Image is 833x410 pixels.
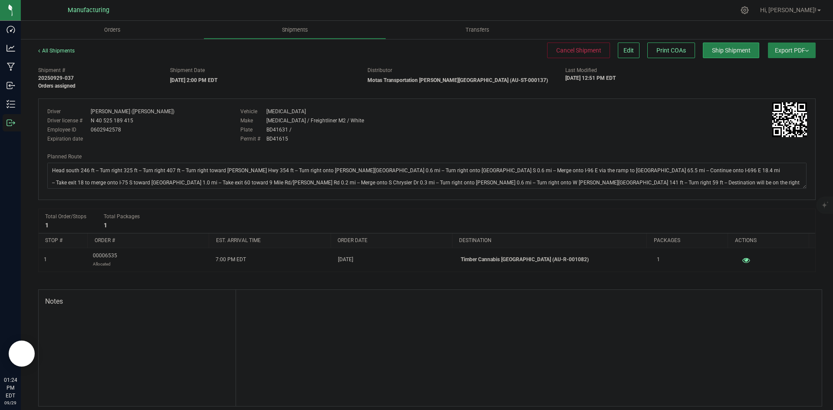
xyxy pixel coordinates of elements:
[266,126,292,134] div: BD41631 /
[728,233,809,248] th: Actions
[93,260,117,268] p: Allocated
[565,66,597,74] label: Last Modified
[547,43,610,58] button: Cancel Shipment
[772,102,807,137] img: Scan me!
[38,83,75,89] strong: Orders assigned
[104,222,107,229] strong: 1
[7,44,15,52] inline-svg: Analytics
[104,213,140,220] span: Total Packages
[240,135,266,143] label: Permit #
[331,233,452,248] th: Order date
[68,7,109,14] span: Manufacturing
[47,108,91,115] label: Driver
[556,47,601,54] span: Cancel Shipment
[240,126,266,134] label: Plate
[768,43,816,58] button: Export PDF
[7,81,15,90] inline-svg: Inbound
[452,233,646,248] th: Destination
[4,400,17,406] p: 09/29
[44,256,47,264] span: 1
[47,135,91,143] label: Expiration date
[240,117,266,125] label: Make
[170,77,217,83] strong: [DATE] 2:00 PM EDT
[92,26,132,34] span: Orders
[240,108,266,115] label: Vehicle
[656,47,686,54] span: Print COAs
[209,233,330,248] th: Est. arrival time
[775,47,809,54] span: Export PDF
[367,77,548,83] strong: Motas Transportation [PERSON_NAME][GEOGRAPHIC_DATA] (AU-ST-000137)
[4,376,17,400] p: 01:24 PM EDT
[7,62,15,71] inline-svg: Manufacturing
[646,233,728,248] th: Packages
[38,48,75,54] a: All Shipments
[367,66,392,74] label: Distributor
[772,102,807,137] qrcode: 20250929-037
[91,117,133,125] div: N 40 525 189 415
[45,213,86,220] span: Total Order/Stops
[338,256,353,264] span: [DATE]
[216,256,246,264] span: 7:00 PM EDT
[47,154,82,160] span: Planned Route
[618,43,640,58] button: Edit
[93,252,117,268] span: 00006535
[712,47,751,54] span: Ship Shipment
[386,21,569,39] a: Transfers
[461,256,646,264] p: Timber Cannabis [GEOGRAPHIC_DATA] (AU-R-001082)
[739,6,750,14] div: Manage settings
[7,100,15,108] inline-svg: Inventory
[703,43,759,58] button: Ship Shipment
[47,126,91,134] label: Employee ID
[91,108,174,115] div: [PERSON_NAME] ([PERSON_NAME])
[270,26,320,34] span: Shipments
[647,43,695,58] button: Print COAs
[266,135,288,143] div: BD41615
[454,26,501,34] span: Transfers
[266,108,306,115] div: [MEDICAL_DATA]
[87,233,209,248] th: Order #
[565,75,616,81] strong: [DATE] 12:51 PM EDT
[47,117,91,125] label: Driver license #
[45,222,49,229] strong: 1
[39,233,87,248] th: Stop #
[38,75,74,81] strong: 20250929-037
[7,25,15,34] inline-svg: Dashboard
[38,66,157,74] span: Shipment #
[9,341,35,367] iframe: Resource center
[657,256,660,264] span: 1
[760,7,817,13] span: Hi, [PERSON_NAME]!
[21,21,203,39] a: Orders
[91,126,121,134] div: 0602942578
[7,118,15,127] inline-svg: Outbound
[45,296,229,307] span: Notes
[203,21,386,39] a: Shipments
[266,117,364,125] div: [MEDICAL_DATA] / Freightliner M2 / White
[623,47,634,54] span: Edit
[170,66,205,74] label: Shipment Date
